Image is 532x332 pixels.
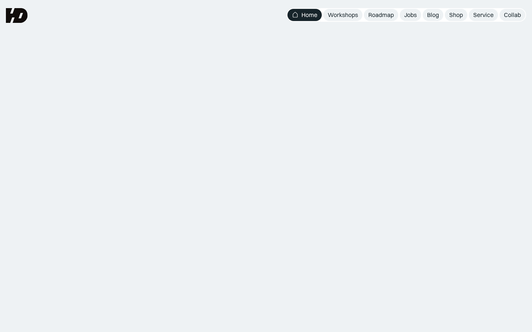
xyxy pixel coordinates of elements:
div: Service [473,11,494,19]
a: Collab [499,9,525,21]
div: Shop [449,11,463,19]
a: Jobs [400,9,421,21]
div: Collab [504,11,521,19]
a: Home [287,9,322,21]
a: Blog [423,9,443,21]
a: Roadmap [364,9,398,21]
div: Jobs [404,11,417,19]
div: Blog [427,11,439,19]
a: Service [469,9,498,21]
a: Workshops [323,9,362,21]
div: Workshops [328,11,358,19]
div: Roadmap [368,11,394,19]
a: Shop [445,9,467,21]
div: Home [301,11,317,19]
